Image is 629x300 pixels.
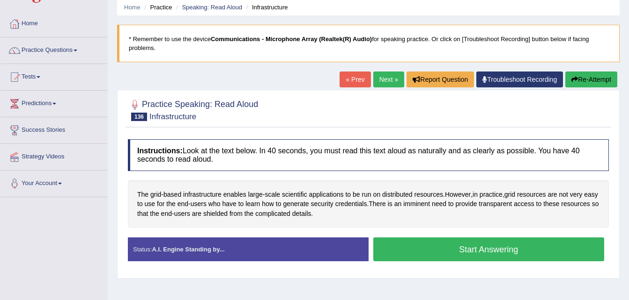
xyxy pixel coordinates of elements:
[0,91,107,114] a: Predictions
[238,199,244,209] span: Click to see word definition
[445,190,471,200] span: Click to see word definition
[373,190,381,200] span: Click to see word definition
[265,190,280,200] span: Click to see word definition
[388,199,392,209] span: Click to see word definition
[178,199,188,209] span: Click to see word definition
[584,190,598,200] span: Click to see word definition
[548,190,557,200] span: Click to see word definition
[0,171,107,194] a: Your Account
[311,199,333,209] span: Click to see word definition
[128,180,609,228] div: - - . , , - . - .
[131,113,147,121] span: 136
[157,199,164,209] span: Click to see word definition
[335,199,367,209] span: Click to see word definition
[559,190,568,200] span: Click to see word definition
[414,190,443,200] span: Click to see word definition
[504,190,515,200] span: Click to see word definition
[448,199,454,209] span: Click to see word definition
[128,237,369,261] div: Status:
[145,199,155,209] span: Click to see word definition
[473,190,478,200] span: Click to see word definition
[262,199,274,209] span: Click to see word definition
[456,199,477,209] span: Click to see word definition
[0,11,107,34] a: Home
[407,71,474,87] button: Report Question
[0,117,107,141] a: Success Stories
[0,37,107,61] a: Practice Questions
[150,209,159,219] span: Click to see word definition
[191,199,207,209] span: Click to see word definition
[137,209,148,219] span: Click to see word definition
[369,199,386,209] span: Click to see word definition
[248,190,263,200] span: Click to see word definition
[353,190,360,200] span: Click to see word definition
[192,209,201,219] span: Click to see word definition
[163,190,181,200] span: Click to see word definition
[244,3,288,12] li: Infrastructure
[536,199,542,209] span: Click to see word definition
[255,209,290,219] span: Click to see word definition
[476,71,563,87] a: Troubleshoot Recording
[117,25,620,62] blockquote: * Remember to use the device for speaking practice. Or click on [Troubleshoot Recording] button b...
[543,199,559,209] span: Click to see word definition
[276,199,281,209] span: Click to see word definition
[137,190,148,200] span: Click to see word definition
[137,199,143,209] span: Click to see word definition
[561,199,590,209] span: Click to see word definition
[517,190,546,200] span: Click to see word definition
[128,139,609,171] h4: Look at the text below. In 40 seconds, you must read this text aloud as naturally and as clearly ...
[0,64,107,87] a: Tests
[124,4,141,11] a: Home
[345,190,351,200] span: Click to see word definition
[142,3,172,12] li: Practice
[152,246,224,253] strong: A.I. Engine Standing by...
[373,71,404,87] a: Next »
[480,190,503,200] span: Click to see word definition
[149,112,196,121] small: Infrastructure
[229,209,243,219] span: Click to see word definition
[570,190,582,200] span: Click to see word definition
[183,190,222,200] span: Click to see word definition
[128,98,258,121] h2: Practice Speaking: Read Aloud
[211,36,372,43] b: Communications - Microphone Array (Realtek(R) Audio)
[182,4,242,11] a: Speaking: Read Aloud
[592,199,599,209] span: Click to see word definition
[223,190,246,200] span: Click to see word definition
[394,199,402,209] span: Click to see word definition
[340,71,370,87] a: « Prev
[565,71,617,87] button: Re-Attempt
[292,209,311,219] span: Click to see word definition
[203,209,228,219] span: Click to see word definition
[222,199,236,209] span: Click to see word definition
[382,190,413,200] span: Click to see word definition
[403,199,430,209] span: Click to see word definition
[283,199,309,209] span: Click to see word definition
[282,190,307,200] span: Click to see word definition
[309,190,344,200] span: Click to see word definition
[432,199,446,209] span: Click to see word definition
[373,237,605,261] button: Start Answering
[244,209,253,219] span: Click to see word definition
[362,190,371,200] span: Click to see word definition
[166,199,175,209] span: Click to see word definition
[161,209,172,219] span: Click to see word definition
[137,147,183,155] b: Instructions:
[514,199,534,209] span: Click to see word definition
[150,190,161,200] span: Click to see word definition
[174,209,190,219] span: Click to see word definition
[245,199,260,209] span: Click to see word definition
[479,199,512,209] span: Click to see word definition
[0,144,107,167] a: Strategy Videos
[208,199,221,209] span: Click to see word definition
